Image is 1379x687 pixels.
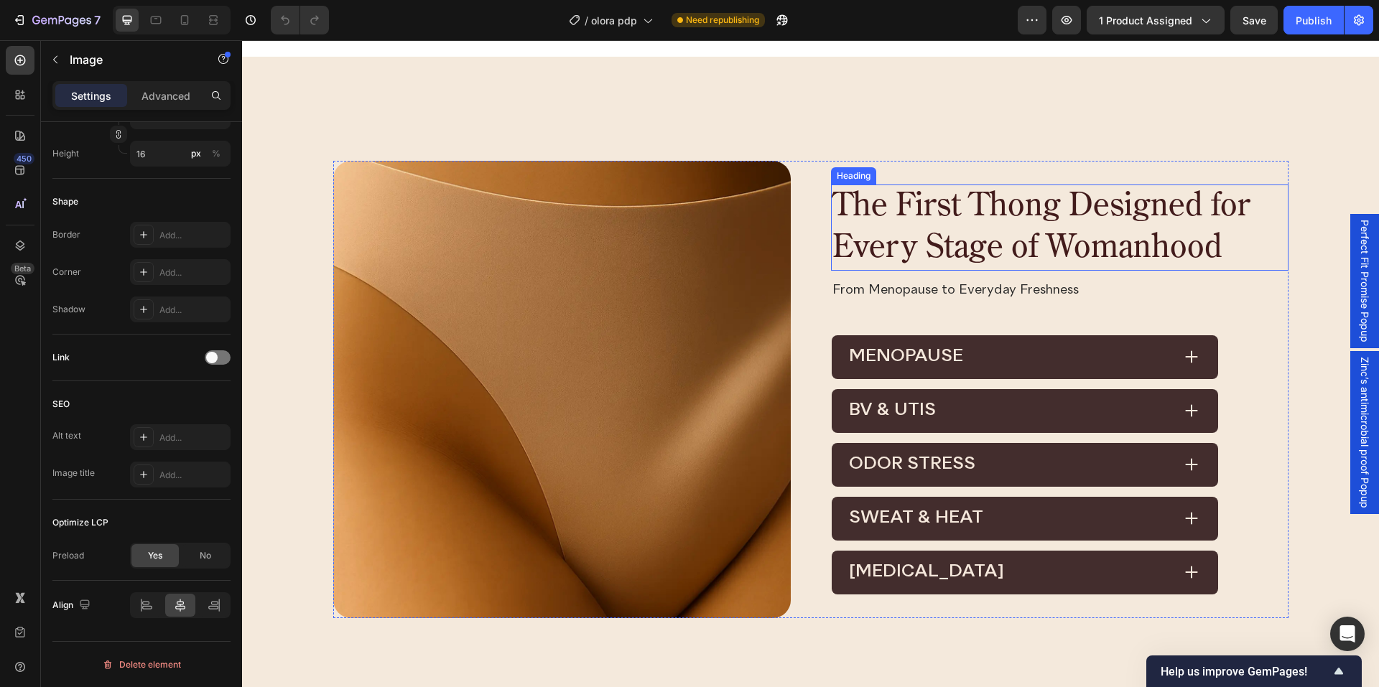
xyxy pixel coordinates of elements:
div: Add... [159,304,227,317]
input: px% [130,141,231,167]
div: Alt text [52,429,81,442]
div: Add... [159,431,227,444]
div: Optimize LCP [52,516,108,529]
label: Height [52,147,79,160]
button: Save [1230,6,1278,34]
span: / [585,13,588,28]
p: BV & UTIs [607,362,694,379]
div: Shape [52,195,78,208]
div: % [212,147,220,160]
h2: The First Thong Designed for Every Stage of Womanhood [589,144,1046,230]
button: % [187,145,205,162]
p: Advanced [141,88,190,103]
p: [MEDICAL_DATA] [607,523,762,541]
div: px [191,147,201,160]
p: Sweat & Heat [607,469,741,487]
button: 7 [6,6,107,34]
div: Publish [1296,13,1332,28]
div: Heading [592,129,631,142]
div: Add... [159,469,227,482]
div: Beta [11,263,34,274]
span: Need republishing [686,14,759,27]
div: Undo/Redo [271,6,329,34]
span: Yes [148,549,162,562]
span: Save [1243,14,1266,27]
span: 1 product assigned [1099,13,1192,28]
div: Preload [52,549,84,562]
span: Help us improve GemPages! [1161,665,1330,678]
div: Corner [52,266,81,279]
button: Publish [1283,6,1344,34]
p: 7 [94,11,101,29]
p: Settings [71,88,111,103]
p: Menopause [607,308,721,325]
iframe: Design area [242,40,1379,687]
div: Add... [159,229,227,242]
div: 450 [14,153,34,164]
span: Perfect Fit Promise Popup [1115,179,1130,302]
img: gempages_578200731668972220-ef88486b-8768-4248-a9c1-23cf26a61077.webp [91,121,549,578]
button: Delete element [52,653,231,676]
p: Image [70,51,192,68]
div: SEO [52,398,70,411]
span: No [200,549,211,562]
div: Border [52,228,80,241]
div: Delete element [102,656,181,673]
div: Link [52,351,70,364]
div: Open Intercom Messenger [1330,617,1365,651]
p: From Menopause to Everyday Freshness [590,241,1045,259]
div: Add... [159,266,227,279]
div: Image title [52,467,95,480]
button: 1 product assigned [1087,6,1225,34]
span: Zinc’s antimicrobial proof Popup [1115,317,1130,468]
button: Show survey - Help us improve GemPages! [1161,663,1347,680]
div: Align [52,596,93,615]
button: px [208,145,225,162]
div: Shadow [52,303,85,316]
span: olora pdp [591,13,637,28]
p: Odor Stress [607,416,733,433]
